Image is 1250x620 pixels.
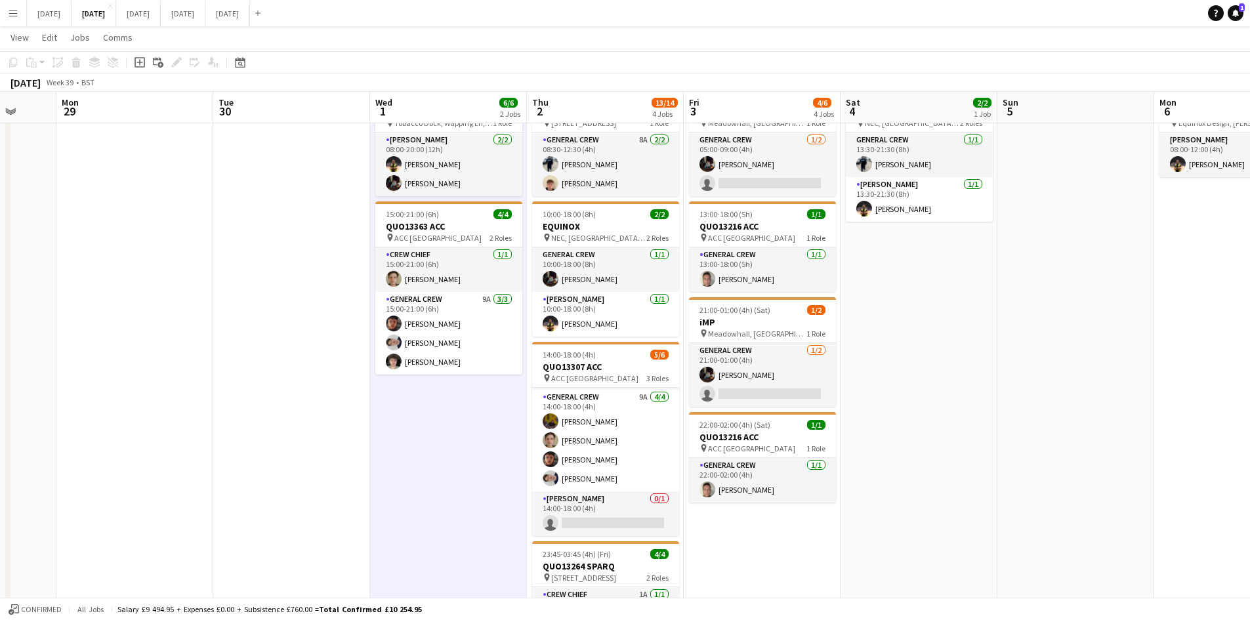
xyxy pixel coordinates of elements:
[813,98,831,108] span: 4/6
[65,29,95,46] a: Jobs
[806,329,825,339] span: 1 Role
[699,305,770,315] span: 21:00-01:00 (4h) (Sat)
[116,1,161,26] button: [DATE]
[543,209,596,219] span: 10:00-18:00 (8h)
[1001,104,1018,119] span: 5
[532,247,679,292] app-card-role: General Crew1/110:00-18:00 (8h)[PERSON_NAME]
[689,87,836,196] app-job-card: 05:00-09:00 (4h)1/2iMP Meadowhall, [GEOGRAPHIC_DATA], [GEOGRAPHIC_DATA]1 RoleGeneral Crew1/205:00...
[532,220,679,232] h3: EQUINOX
[532,133,679,196] app-card-role: General Crew8A2/208:30-12:30 (4h)[PERSON_NAME][PERSON_NAME]
[375,133,522,196] app-card-role: [PERSON_NAME]2/208:00-20:00 (12h)[PERSON_NAME][PERSON_NAME]
[699,420,770,430] span: 22:00-02:00 (4h) (Sat)
[117,604,422,614] div: Salary £9 494.95 + Expenses £0.00 + Subsistence £760.00 =
[807,305,825,315] span: 1/2
[708,233,795,243] span: ACC [GEOGRAPHIC_DATA]
[650,209,669,219] span: 2/2
[532,390,679,491] app-card-role: General Crew9A4/414:00-18:00 (4h)[PERSON_NAME][PERSON_NAME][PERSON_NAME][PERSON_NAME]
[532,201,679,337] app-job-card: 10:00-18:00 (8h)2/2EQUINOX NEC, [GEOGRAPHIC_DATA], [GEOGRAPHIC_DATA], [GEOGRAPHIC_DATA], [GEOGRAP...
[689,316,836,328] h3: iMP
[42,31,57,43] span: Edit
[844,104,860,119] span: 4
[375,292,522,375] app-card-role: General Crew9A3/315:00-21:00 (6h)[PERSON_NAME][PERSON_NAME][PERSON_NAME]
[846,87,993,222] app-job-card: 13:30-21:30 (8h)2/2EQUINOX NEC, [GEOGRAPHIC_DATA], [GEOGRAPHIC_DATA], [GEOGRAPHIC_DATA], [GEOGRAP...
[75,604,106,614] span: All jobs
[846,96,860,108] span: Sat
[689,412,836,503] app-job-card: 22:00-02:00 (4h) (Sat)1/1QUO13216 ACC ACC [GEOGRAPHIC_DATA]1 RoleGeneral Crew1/122:00-02:00 (4h)[...
[490,233,512,243] span: 2 Roles
[70,31,90,43] span: Jobs
[846,177,993,222] app-card-role: [PERSON_NAME]1/113:30-21:30 (8h)[PERSON_NAME]
[98,29,138,46] a: Comms
[974,109,991,119] div: 1 Job
[1157,104,1177,119] span: 6
[806,444,825,453] span: 1 Role
[973,98,991,108] span: 2/2
[532,560,679,572] h3: QUO13264 SPARQ
[699,209,753,219] span: 13:00-18:00 (5h)
[650,350,669,360] span: 5/6
[687,104,699,119] span: 3
[689,431,836,443] h3: QUO13216 ACC
[807,420,825,430] span: 1/1
[386,209,439,219] span: 15:00-21:00 (6h)
[652,98,678,108] span: 13/14
[1159,96,1177,108] span: Mon
[646,373,669,383] span: 3 Roles
[394,233,482,243] span: ACC [GEOGRAPHIC_DATA]
[1228,5,1243,21] a: 1
[21,605,62,614] span: Confirmed
[532,361,679,373] h3: QUO13307 ACC
[532,87,679,196] app-job-card: 08:30-12:30 (4h)2/2QUO13264 SPARQ [STREET_ADDRESS]1 RoleGeneral Crew8A2/208:30-12:30 (4h)[PERSON_...
[689,220,836,232] h3: QUO13216 ACC
[551,373,638,383] span: ACC [GEOGRAPHIC_DATA]
[319,604,422,614] span: Total Confirmed £10 254.95
[530,104,549,119] span: 2
[60,104,79,119] span: 29
[689,247,836,292] app-card-role: General Crew1/113:00-18:00 (5h)[PERSON_NAME]
[689,96,699,108] span: Fri
[532,292,679,337] app-card-role: [PERSON_NAME]1/110:00-18:00 (8h)[PERSON_NAME]
[806,233,825,243] span: 1 Role
[205,1,250,26] button: [DATE]
[103,31,133,43] span: Comms
[650,549,669,559] span: 4/4
[689,343,836,407] app-card-role: General Crew1/221:00-01:00 (4h)[PERSON_NAME]
[689,458,836,503] app-card-role: General Crew1/122:00-02:00 (4h)[PERSON_NAME]
[532,96,549,108] span: Thu
[7,602,64,617] button: Confirmed
[375,96,392,108] span: Wed
[10,31,29,43] span: View
[5,29,34,46] a: View
[814,109,834,119] div: 4 Jobs
[551,233,646,243] span: NEC, [GEOGRAPHIC_DATA], [GEOGRAPHIC_DATA], [GEOGRAPHIC_DATA], [GEOGRAPHIC_DATA]
[373,104,392,119] span: 1
[652,109,677,119] div: 4 Jobs
[807,209,825,219] span: 1/1
[708,444,795,453] span: ACC [GEOGRAPHIC_DATA]
[37,29,62,46] a: Edit
[532,342,679,536] app-job-card: 14:00-18:00 (4h)5/6QUO13307 ACC ACC [GEOGRAPHIC_DATA]3 RolesCrew Chief1/114:00-18:00 (4h)[PERSON_...
[543,549,611,559] span: 23:45-03:45 (4h) (Fri)
[646,233,669,243] span: 2 Roles
[1003,96,1018,108] span: Sun
[493,209,512,219] span: 4/4
[375,220,522,232] h3: QUO13363 ACC
[551,573,616,583] span: [STREET_ADDRESS]
[532,491,679,536] app-card-role: [PERSON_NAME]0/114:00-18:00 (4h)
[219,96,234,108] span: Tue
[689,297,836,407] app-job-card: 21:00-01:00 (4h) (Sat)1/2iMP Meadowhall, [GEOGRAPHIC_DATA], [GEOGRAPHIC_DATA]1 RoleGeneral Crew1/...
[72,1,116,26] button: [DATE]
[375,201,522,375] app-job-card: 15:00-21:00 (6h)4/4QUO13363 ACC ACC [GEOGRAPHIC_DATA]2 RolesCrew Chief1/115:00-21:00 (6h)[PERSON_...
[81,77,94,87] div: BST
[27,1,72,26] button: [DATE]
[375,247,522,292] app-card-role: Crew Chief1/115:00-21:00 (6h)[PERSON_NAME]
[689,201,836,292] app-job-card: 13:00-18:00 (5h)1/1QUO13216 ACC ACC [GEOGRAPHIC_DATA]1 RoleGeneral Crew1/113:00-18:00 (5h)[PERSON...
[43,77,76,87] span: Week 39
[708,329,806,339] span: Meadowhall, [GEOGRAPHIC_DATA], [GEOGRAPHIC_DATA]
